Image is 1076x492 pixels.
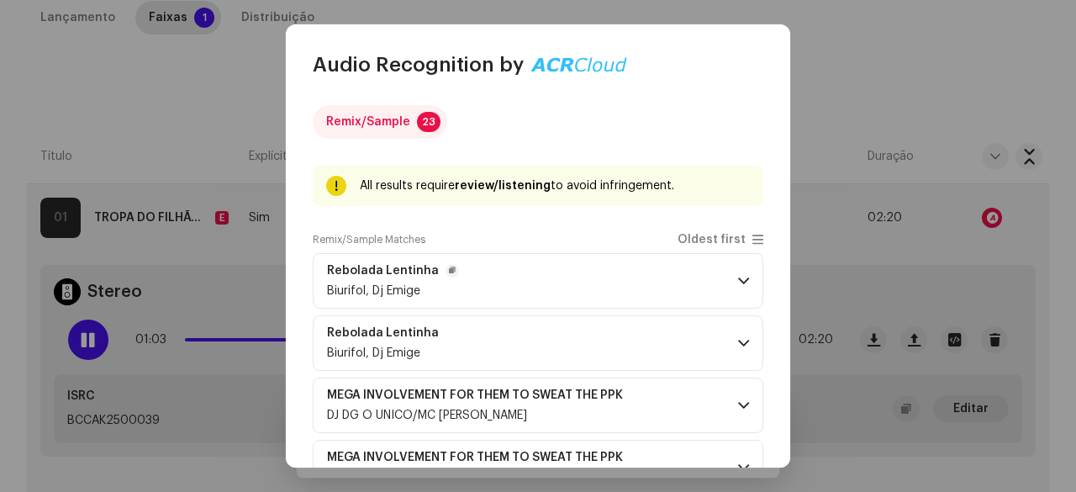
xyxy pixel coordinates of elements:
p-badge: 23 [417,112,440,132]
strong: Rebolada Lentinha [327,264,439,278]
strong: Rebolada Lentinha [327,326,439,340]
span: MEGA INVOLVEMENT FOR THEM TO SWEAT THE PPK [327,389,643,402]
span: Audio Recognition by [313,51,524,78]
strong: MEGA INVOLVEMENT FOR THEM TO SWEAT THE PPK [327,389,623,402]
label: Remix/Sample Matches [313,233,425,246]
span: Biurifol, Dj Emige [327,285,420,297]
p-togglebutton: Oldest first [678,233,763,246]
span: Biurifol, Dj Emige [327,347,420,359]
p-accordion-header: Rebolada LentinhaBiurifol, Dj Emige [313,315,763,371]
span: MEGA INVOLVEMENT FOR THEM TO SWEAT THE PPK [327,451,643,464]
strong: MEGA INVOLVEMENT FOR THEM TO SWEAT THE PPK [327,451,623,464]
div: All results require to avoid infringement. [360,176,750,196]
strong: review/listening [455,180,551,192]
span: Rebolada Lentinha [327,264,459,278]
span: Oldest first [678,234,746,246]
span: DJ DG O ÚNICO/MC Negritin [327,410,527,421]
div: Remix/Sample [326,105,410,139]
p-accordion-header: MEGA INVOLVEMENT FOR THEM TO SWEAT THE PPKDJ DG O ÚNICO/MC [PERSON_NAME] [313,378,763,433]
span: Rebolada Lentinha [327,326,459,340]
p-accordion-header: Rebolada LentinhaBiurifol, Dj Emige [313,253,763,309]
